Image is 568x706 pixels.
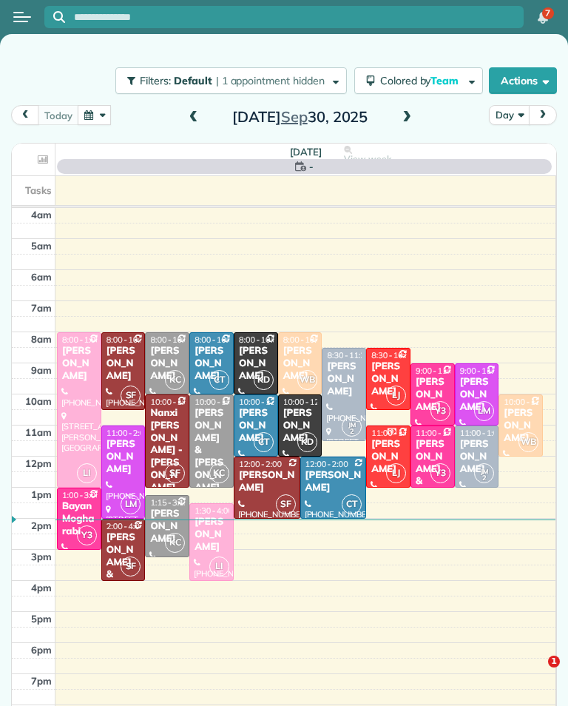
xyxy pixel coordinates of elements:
span: 10am [25,395,52,407]
span: LJ [386,386,406,406]
button: Actions [489,67,557,94]
span: WB [297,370,317,390]
span: 12:00 - 2:00 [305,459,348,469]
span: 2:00 - 4:00 [106,521,145,531]
div: 7 unread notifications [527,1,558,34]
span: SF [121,557,141,576]
div: [PERSON_NAME] [503,407,538,445]
button: Colored byTeam [354,67,483,94]
small: 2 [475,471,493,485]
span: 8:00 - 10:00 [283,334,326,345]
button: Day [489,105,530,125]
div: Nanxi [PERSON_NAME] - [PERSON_NAME] [149,407,185,494]
span: 11:00 - 2:00 [106,428,149,438]
button: next [529,105,557,125]
span: 1:00 - 3:00 [62,490,101,500]
div: [PERSON_NAME] [371,438,406,476]
span: - [309,159,314,174]
span: 7am [31,302,52,314]
span: 5pm [31,613,52,625]
span: CT [342,494,362,514]
span: KD [297,432,317,452]
span: LM [121,494,141,514]
span: 6pm [31,644,52,656]
div: [PERSON_NAME] & [PERSON_NAME] [PERSON_NAME] [106,531,141,656]
span: Y3 [430,401,450,421]
span: 11:00 - 1:00 [460,428,503,438]
span: 7pm [31,675,52,687]
span: JM [481,467,488,475]
span: SF [165,463,185,483]
span: SF [121,386,141,406]
div: [PERSON_NAME] [371,360,406,398]
span: 8:00 - 10:00 [150,334,193,345]
a: Filters: Default | 1 appointment hidden [108,67,346,94]
div: [PERSON_NAME] [326,360,362,398]
span: JM [348,420,356,428]
span: 11am [25,426,52,438]
span: Team [430,74,461,87]
span: CT [254,432,274,452]
span: Default [174,74,213,87]
span: 6am [31,271,52,283]
iframe: Intercom live chat [518,656,553,691]
span: SF [276,494,296,514]
span: KC [165,370,185,390]
span: 10:00 - 1:00 [195,397,237,407]
div: [PERSON_NAME] [194,345,229,383]
span: 11:00 - 1:00 [371,428,414,438]
div: [PERSON_NAME] [238,345,274,383]
div: [PERSON_NAME] & [PERSON_NAME] [194,407,229,494]
span: 8:30 - 10:30 [371,350,414,360]
span: WB [518,432,538,452]
small: 2 [342,425,361,439]
div: [PERSON_NAME] [238,407,274,445]
span: 8am [31,333,52,345]
div: [PERSON_NAME] [106,345,141,383]
button: prev [11,105,39,125]
span: 10:00 - 12:00 [239,397,287,407]
span: Tasks [25,184,52,196]
span: 1 [548,656,560,668]
span: 1:30 - 4:00 [195,505,233,516]
span: Filters: [140,74,171,87]
span: | 1 appointment hidden [216,74,325,87]
span: 8:00 - 10:30 [106,334,149,345]
button: today [38,105,78,125]
span: KC [165,533,185,553]
span: 10:00 - 1:00 [150,397,193,407]
span: 4am [31,209,52,221]
div: [PERSON_NAME] [415,376,450,414]
span: 7 [545,7,550,19]
div: [PERSON_NAME] [283,407,318,445]
span: 9am [31,364,52,376]
span: 11:00 - 1:00 [416,428,459,438]
span: LI [77,463,97,483]
div: [PERSON_NAME] [238,469,296,494]
span: 8:00 - 10:00 [239,334,282,345]
nav: Main [521,1,568,33]
span: 9:00 - 11:00 [416,366,459,376]
span: LM [474,401,494,421]
span: LI [209,557,229,576]
div: [PERSON_NAME] & [PERSON_NAME] [415,438,450,525]
span: 10:00 - 12:00 [283,397,331,407]
div: [PERSON_NAME] [459,438,495,476]
div: Bayan Mogharabi [61,500,97,538]
span: LJ [386,463,406,483]
div: [PERSON_NAME] [194,516,229,554]
span: Y3 [430,463,450,483]
span: 4pm [31,582,52,594]
span: 8:00 - 10:00 [195,334,237,345]
span: KC [209,463,229,483]
span: Y3 [77,525,97,545]
svg: Focus search [53,11,65,23]
div: [PERSON_NAME] [149,345,185,383]
span: 12:00 - 2:00 [239,459,282,469]
span: 8:00 - 1:00 [62,334,101,345]
button: Focus search [44,11,65,23]
span: 3pm [31,551,52,562]
button: Open menu [13,9,31,25]
div: [PERSON_NAME] [459,376,495,414]
span: [DATE] [290,146,322,158]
